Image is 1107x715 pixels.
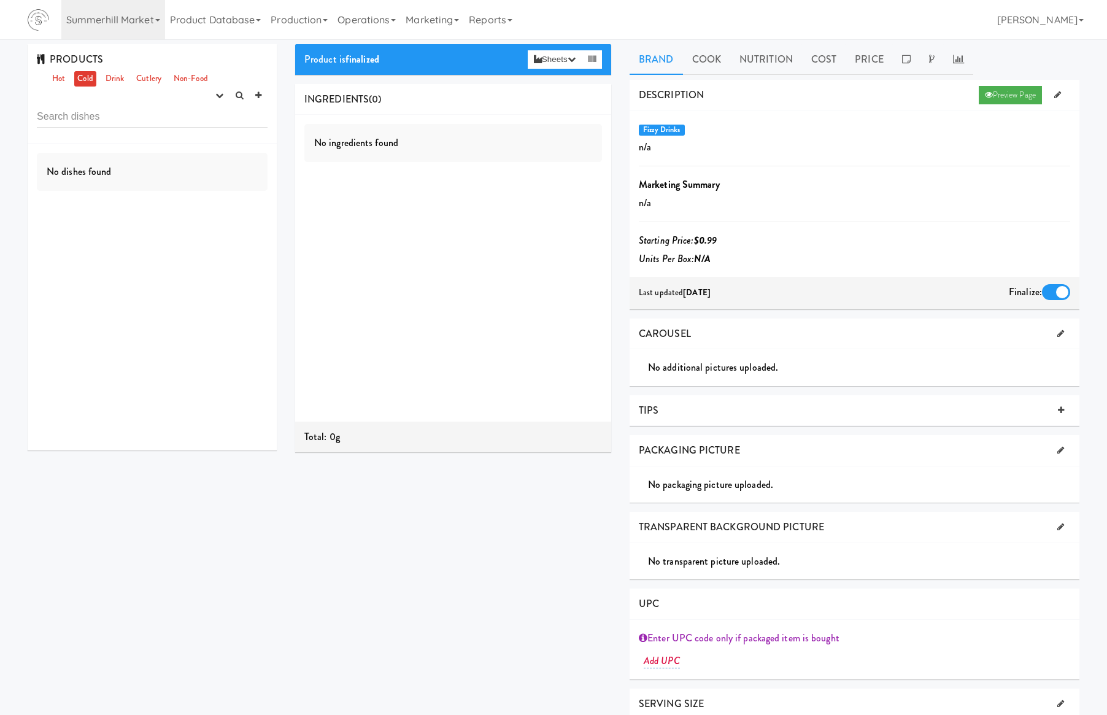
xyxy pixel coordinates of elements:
span: Total: 0g [304,430,340,444]
div: No ingredients found [304,124,602,162]
span: DESCRIPTION [639,88,704,102]
b: Marketing Summary [639,177,720,191]
span: Fizzy Drinks [639,125,685,136]
a: Cutlery [133,71,164,87]
button: Sheets [528,50,582,69]
a: Non-Food [171,71,211,87]
span: Finalize: [1009,285,1042,299]
a: Cost [802,44,846,75]
span: TRANSPARENT BACKGROUND PICTURE [639,520,824,534]
a: Add UPC [644,654,680,668]
span: SERVING SIZE [639,697,704,711]
i: Starting Price: [639,233,717,247]
span: TIPS [639,403,658,417]
b: finalized [345,52,379,66]
div: No additional pictures uploaded. [648,358,1079,377]
div: No transparent picture uploaded. [648,552,1079,571]
span: PRODUCTS [37,52,103,66]
b: $0.99 [694,233,717,247]
a: Cook [683,44,730,75]
a: Hot [49,71,68,87]
a: Price [846,44,893,75]
p: n/a [639,138,1070,157]
img: Micromart [28,9,49,31]
input: Search dishes [37,105,268,128]
a: Cold [74,71,96,87]
span: PACKAGING PICTURE [639,443,740,457]
a: Nutrition [730,44,802,75]
span: Last updated [639,287,711,298]
b: N/A [694,252,710,266]
span: (0) [369,92,381,106]
div: Enter UPC code only if packaged item is bought [639,629,1070,647]
div: No packaging picture uploaded. [648,476,1079,494]
div: No dishes found [37,153,268,191]
a: Brand [630,44,683,75]
i: Units Per Box: [639,252,711,266]
span: INGREDIENTS [304,92,369,106]
a: Preview Page [979,86,1042,104]
span: CAROUSEL [639,327,691,341]
b: [DATE] [683,287,711,298]
span: UPC [639,597,659,611]
span: Product is [304,52,379,66]
p: n/a [639,194,1070,212]
a: Drink [102,71,128,87]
